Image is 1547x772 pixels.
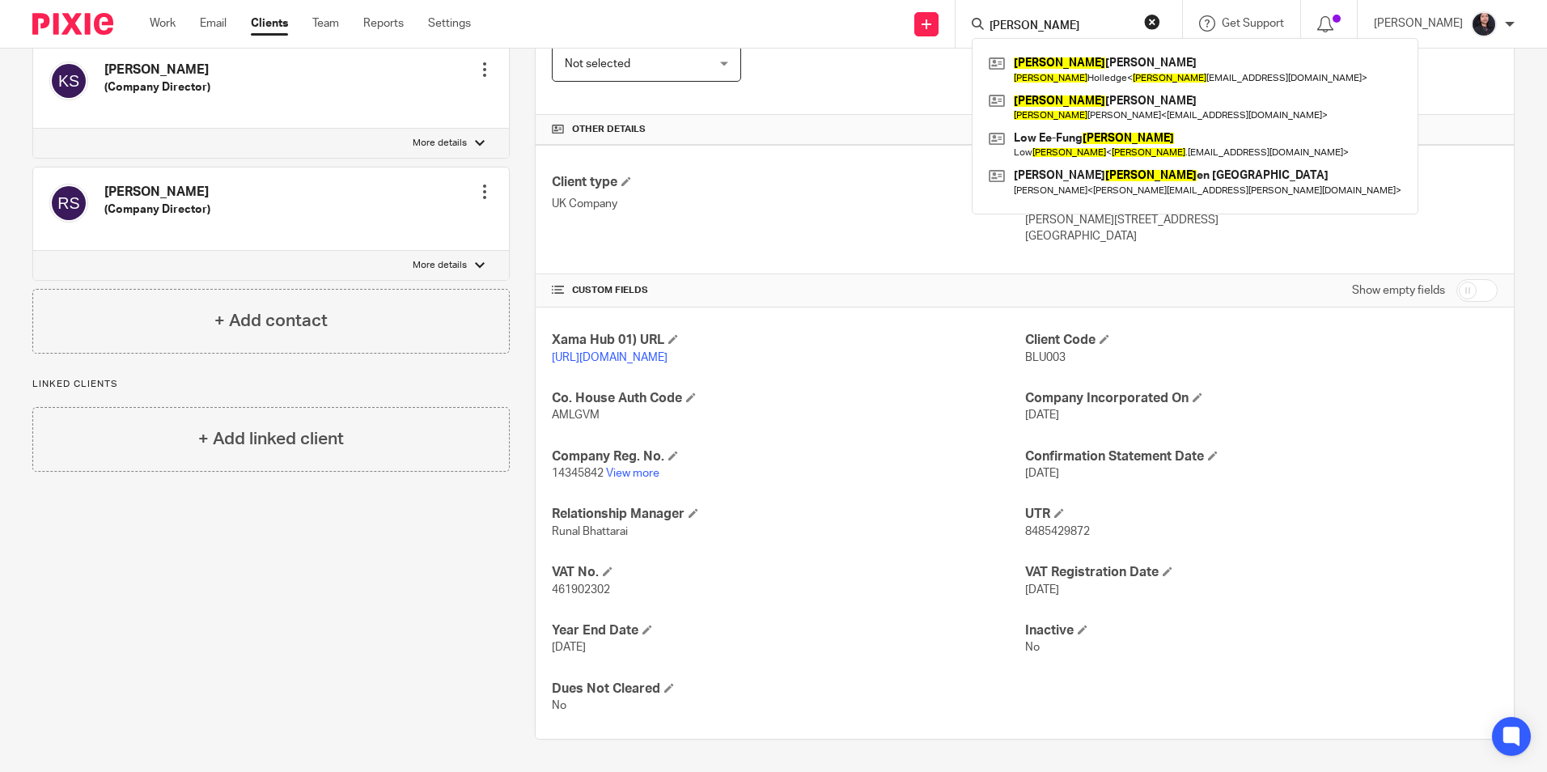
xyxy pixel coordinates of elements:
span: [DATE] [552,642,586,653]
h4: [PERSON_NAME] [104,184,210,201]
h4: + Add linked client [198,426,344,452]
span: No [552,700,566,711]
h4: Company Reg. No. [552,448,1024,465]
img: svg%3E [49,184,88,223]
input: Search [988,19,1134,34]
span: [DATE] [1025,468,1059,479]
p: UK Company [552,196,1024,212]
a: Team [312,15,339,32]
a: Reports [363,15,404,32]
h4: Relationship Manager [552,506,1024,523]
span: BLU003 [1025,352,1066,363]
h4: Company Incorporated On [1025,390,1498,407]
h4: VAT Registration Date [1025,564,1498,581]
p: [PERSON_NAME] [1374,15,1463,32]
span: AMLGVM [552,409,600,421]
h4: Confirmation Statement Date [1025,448,1498,465]
h4: VAT No. [552,564,1024,581]
span: Get Support [1222,18,1284,29]
span: Other details [572,123,646,136]
h4: Xama Hub 01) URL [552,332,1024,349]
h4: UTR [1025,506,1498,523]
label: Show empty fields [1352,282,1445,299]
span: [DATE] [1025,409,1059,421]
h4: [PERSON_NAME] [104,62,210,78]
p: More details [413,259,467,272]
h5: (Company Director) [104,201,210,218]
span: [DATE] [1025,584,1059,596]
h4: Dues Not Cleared [552,681,1024,698]
h4: + Add contact [214,308,328,333]
h4: Client type [552,174,1024,191]
img: MicrosoftTeams-image.jfif [1471,11,1497,37]
button: Clear [1144,14,1160,30]
span: Runal Bhattarai [552,526,628,537]
h4: Inactive [1025,622,1498,639]
h4: Client Code [1025,332,1498,349]
h4: Year End Date [552,622,1024,639]
a: [URL][DOMAIN_NAME] [552,352,668,363]
p: [PERSON_NAME][STREET_ADDRESS] [1025,212,1498,228]
p: Linked clients [32,378,510,391]
p: More details [413,137,467,150]
h5: (Company Director) [104,79,210,95]
span: Not selected [565,58,630,70]
a: View more [606,468,659,479]
span: No [1025,642,1040,653]
p: [GEOGRAPHIC_DATA] [1025,228,1498,244]
h4: Co. House Auth Code [552,390,1024,407]
a: Work [150,15,176,32]
h4: CUSTOM FIELDS [552,284,1024,297]
a: Email [200,15,227,32]
img: svg%3E [49,62,88,100]
span: 14345842 [552,468,604,479]
a: Clients [251,15,288,32]
a: Settings [428,15,471,32]
img: Pixie [32,13,113,35]
span: 8485429872 [1025,526,1090,537]
span: 461902302 [552,584,610,596]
